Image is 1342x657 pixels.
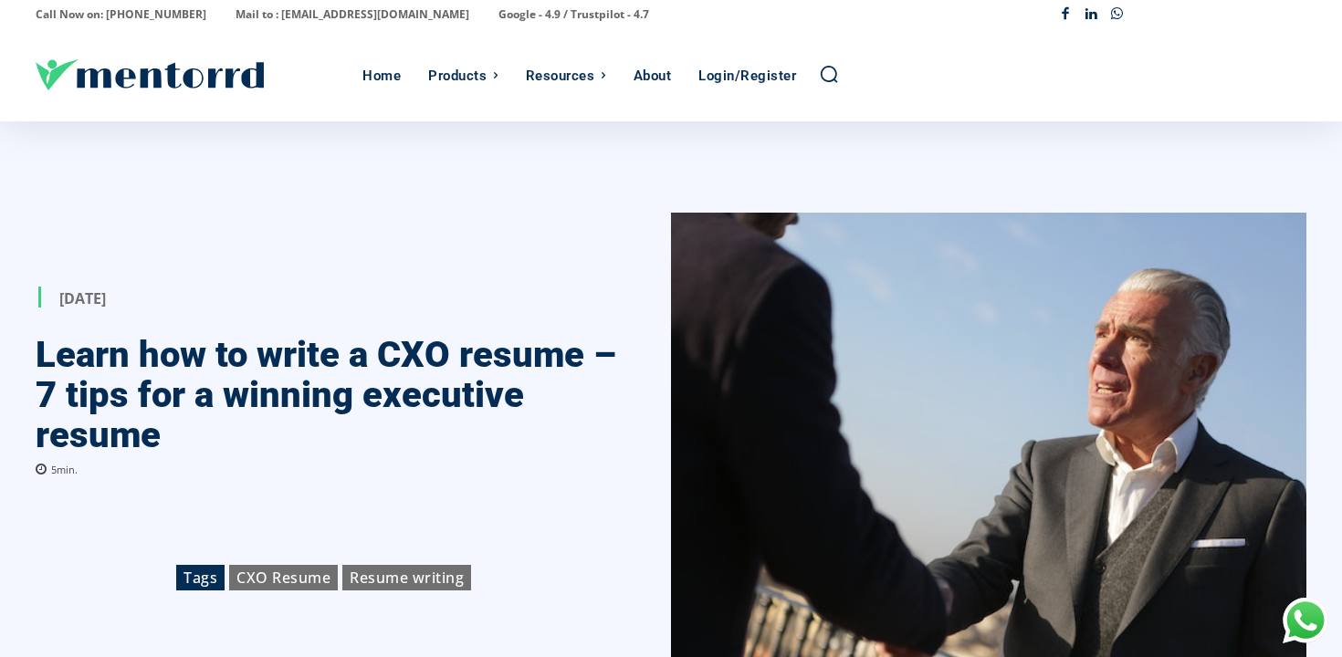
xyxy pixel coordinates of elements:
span: 5 [51,463,57,476]
a: Whatsapp [1105,2,1131,28]
a: Facebook [1053,2,1079,28]
div: Pinterest [415,498,491,535]
span: Tags [176,565,225,590]
a: Login/Register [689,30,805,121]
a: Products [419,30,508,121]
a: Home [353,30,410,121]
a: Facebook [152,498,264,535]
div: Facebook [184,498,264,535]
a: Twitter [269,498,375,535]
a: Search [819,64,839,84]
div: Chat with Us [1283,598,1328,643]
div: Twitter [310,498,375,535]
a: Pinterest [381,498,491,535]
a: Resume writing [342,565,471,590]
a: CXO Resume [229,565,338,590]
div: Share [70,512,132,523]
a: Resources [517,30,615,121]
a: Linkedin [1078,2,1105,28]
div: About [634,30,672,121]
p: Mail to : [EMAIL_ADDRESS][DOMAIN_NAME] [236,2,469,27]
time: [DATE] [59,287,106,308]
p: Google - 4.9 / Trustpilot - 4.7 [498,2,649,27]
div: WhatsApp [536,498,619,535]
h1: Learn how to write a CXO resume – 7 tips for a winning executive resume [36,335,616,455]
a: About [624,30,681,121]
a: WhatsApp [497,498,619,535]
div: Home [362,30,401,121]
p: Call Now on: [PHONE_NUMBER] [36,2,206,27]
div: Resources [526,30,595,121]
a: Logo [36,59,353,90]
span: min. [57,463,78,476]
div: Login/Register [698,30,796,121]
div: Products [428,30,487,121]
